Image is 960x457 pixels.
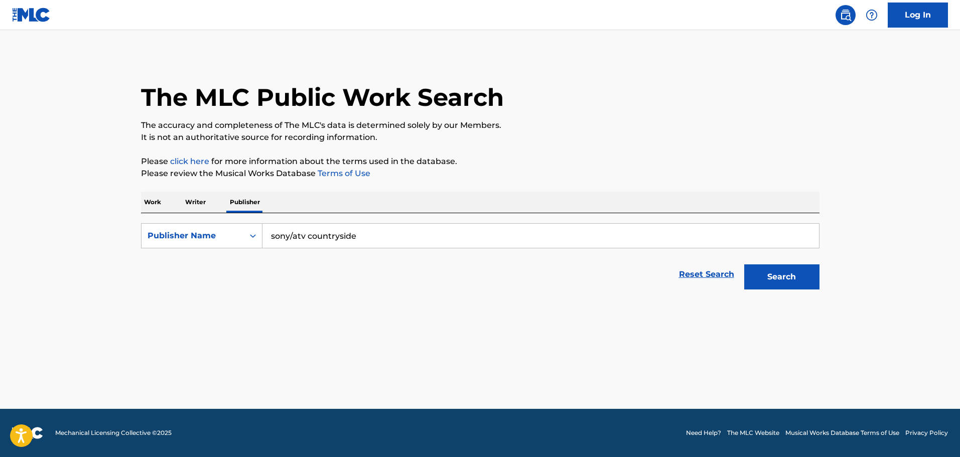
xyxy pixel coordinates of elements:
a: click here [170,157,209,166]
p: Publisher [227,192,263,213]
div: Help [862,5,882,25]
p: It is not an authoritative source for recording information. [141,131,819,143]
form: Search Form [141,223,819,294]
a: Musical Works Database Terms of Use [785,428,899,437]
a: Log In [888,3,948,28]
p: Please for more information about the terms used in the database. [141,156,819,168]
img: MLC Logo [12,8,51,22]
a: Terms of Use [316,169,370,178]
p: The accuracy and completeness of The MLC's data is determined solely by our Members. [141,119,819,131]
button: Search [744,264,819,289]
a: Need Help? [686,428,721,437]
h1: The MLC Public Work Search [141,82,504,112]
p: Please review the Musical Works Database [141,168,819,180]
a: Public Search [836,5,856,25]
p: Work [141,192,164,213]
img: search [840,9,852,21]
a: Reset Search [674,263,739,285]
p: Writer [182,192,209,213]
img: logo [12,427,43,439]
img: help [866,9,878,21]
div: Publisher Name [148,230,238,242]
a: Privacy Policy [905,428,948,437]
a: The MLC Website [727,428,779,437]
span: Mechanical Licensing Collective © 2025 [55,428,172,437]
